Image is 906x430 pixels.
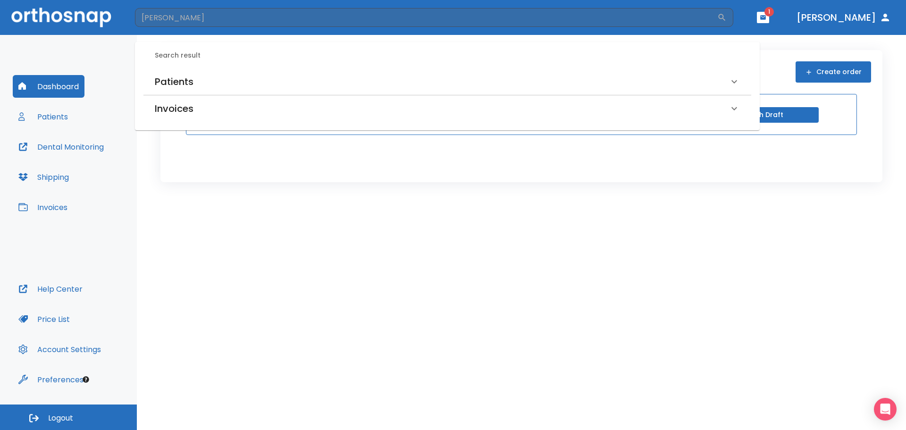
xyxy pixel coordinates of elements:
[764,7,774,17] span: 1
[155,51,751,61] h6: Search result
[13,135,109,158] button: Dental Monitoring
[143,68,751,95] div: Patients
[13,308,75,330] button: Price List
[13,166,75,188] button: Shipping
[13,368,89,391] button: Preferences
[13,278,88,300] button: Help Center
[48,413,73,423] span: Logout
[135,8,717,27] input: Search by Patient Name or Case #
[13,105,74,128] button: Patients
[709,107,819,123] button: Finish Draft
[143,95,751,122] div: Invoices
[155,101,193,116] h6: Invoices
[793,9,895,26] button: [PERSON_NAME]
[874,398,897,421] div: Open Intercom Messenger
[13,196,73,219] button: Invoices
[13,75,84,98] button: Dashboard
[796,61,871,83] button: Create order
[82,375,90,384] div: Tooltip anchor
[155,74,193,89] h6: Patients
[11,8,111,27] img: Orthosnap
[13,338,107,361] button: Account Settings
